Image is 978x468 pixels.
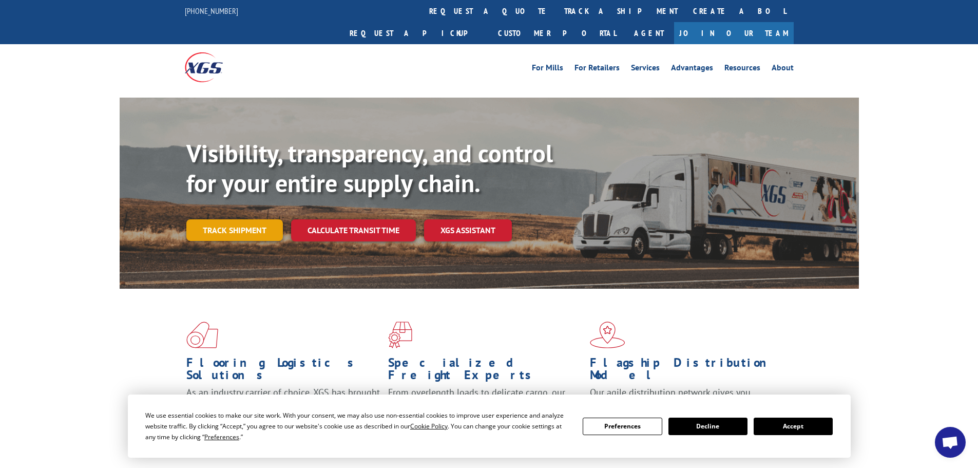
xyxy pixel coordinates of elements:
button: Decline [668,418,747,435]
a: For Mills [532,64,563,75]
a: Advantages [671,64,713,75]
button: Accept [754,418,833,435]
a: Customer Portal [490,22,624,44]
div: We use essential cookies to make our site work. With your consent, we may also use non-essential ... [145,410,570,442]
img: xgs-icon-flagship-distribution-model-red [590,322,625,348]
a: Calculate transit time [291,219,416,241]
div: Cookie Consent Prompt [128,395,851,458]
h1: Flooring Logistics Solutions [186,357,380,386]
span: Preferences [204,433,239,441]
span: Our agile distribution network gives you nationwide inventory management on demand. [590,386,779,410]
h1: Specialized Freight Experts [388,357,582,386]
a: Request a pickup [342,22,490,44]
a: [PHONE_NUMBER] [185,6,238,16]
a: Join Our Team [674,22,794,44]
span: As an industry carrier of choice, XGS has brought innovation and dedication to flooring logistics... [186,386,380,423]
a: For Retailers [574,64,620,75]
div: Open chat [935,427,966,458]
h1: Flagship Distribution Model [590,357,784,386]
button: Preferences [583,418,662,435]
a: Agent [624,22,674,44]
b: Visibility, transparency, and control for your entire supply chain. [186,137,553,199]
a: About [772,64,794,75]
img: xgs-icon-total-supply-chain-intelligence-red [186,322,218,348]
p: From overlength loads to delicate cargo, our experienced staff knows the best way to move your fr... [388,386,582,432]
a: Track shipment [186,219,283,241]
a: XGS ASSISTANT [424,219,512,241]
span: Cookie Policy [410,422,448,430]
img: xgs-icon-focused-on-flooring-red [388,322,412,348]
a: Services [631,64,660,75]
a: Resources [724,64,760,75]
